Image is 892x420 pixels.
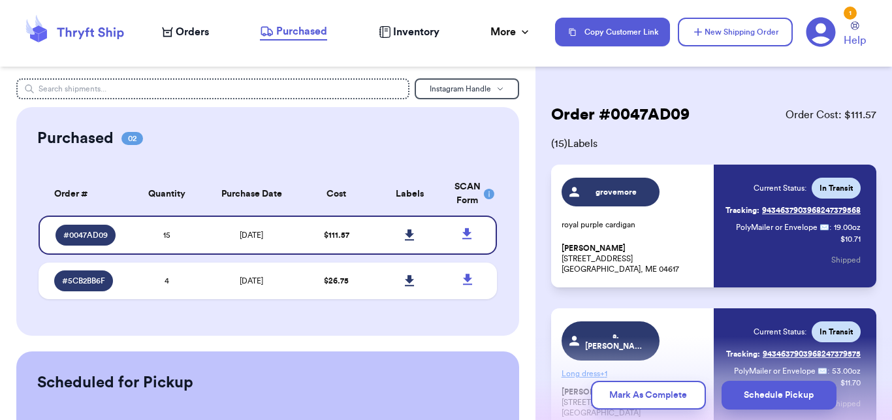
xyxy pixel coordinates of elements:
span: Orders [176,24,209,40]
span: Order Cost: $ 111.57 [786,107,876,123]
p: Long dress [562,363,706,384]
span: : [827,366,829,376]
span: 02 [121,132,143,145]
p: royal purple cardigan [562,219,706,230]
span: Current Status: [754,183,806,193]
div: 1 [844,7,857,20]
a: Tracking:9434637903968247379575 [726,344,861,364]
span: In Transit [820,183,853,193]
th: Labels [373,172,446,216]
span: PolyMailer or Envelope ✉️ [734,367,827,375]
span: Inventory [393,24,439,40]
span: 53.00 oz [832,366,861,376]
span: : [829,222,831,233]
a: 1 [806,17,836,47]
span: Instagram Handle [430,85,491,93]
span: $ 26.75 [324,277,349,285]
button: Mark As Complete [591,381,706,410]
h2: Order # 0047AD09 [551,105,690,125]
span: [DATE] [240,277,263,285]
a: Orders [162,24,209,40]
a: Inventory [379,24,439,40]
input: Search shipments... [16,78,409,99]
a: Tracking:9434637903968247379568 [725,200,861,221]
span: grovemore [585,187,647,197]
button: New Shipping Order [678,18,793,46]
span: # 0047AD09 [63,230,108,240]
button: Shipped [831,246,861,274]
span: Tracking: [725,205,759,216]
span: In Transit [820,327,853,337]
h2: Scheduled for Pickup [37,372,193,393]
a: Purchased [260,24,327,40]
th: Purchase Date [203,172,300,216]
button: Copy Customer Link [555,18,670,46]
button: Instagram Handle [415,78,519,99]
h2: Purchased [37,128,114,149]
a: Help [844,22,866,48]
span: [DATE] [240,231,263,239]
th: Order # [39,172,130,216]
span: 15 [163,231,170,239]
button: Schedule Pickup [722,381,836,410]
span: Current Status: [754,327,806,337]
th: Quantity [130,172,203,216]
span: ( 15 ) Labels [551,136,876,152]
p: $ 10.71 [840,234,861,244]
span: Help [844,33,866,48]
span: # 5CB2BB6F [62,276,105,286]
span: a.[PERSON_NAME].inthe.mewdow [585,331,647,351]
span: Tracking: [726,349,760,359]
span: PolyMailer or Envelope ✉️ [736,223,829,231]
span: + 1 [600,370,607,378]
p: [STREET_ADDRESS] [GEOGRAPHIC_DATA], ME 04617 [562,243,706,274]
span: 4 [165,277,169,285]
div: More [490,24,532,40]
div: SCAN Form [454,180,481,208]
span: Purchased [276,24,327,39]
span: $ 111.57 [324,231,349,239]
span: 19.00 oz [834,222,861,233]
span: [PERSON_NAME] [562,244,626,253]
th: Cost [300,172,373,216]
